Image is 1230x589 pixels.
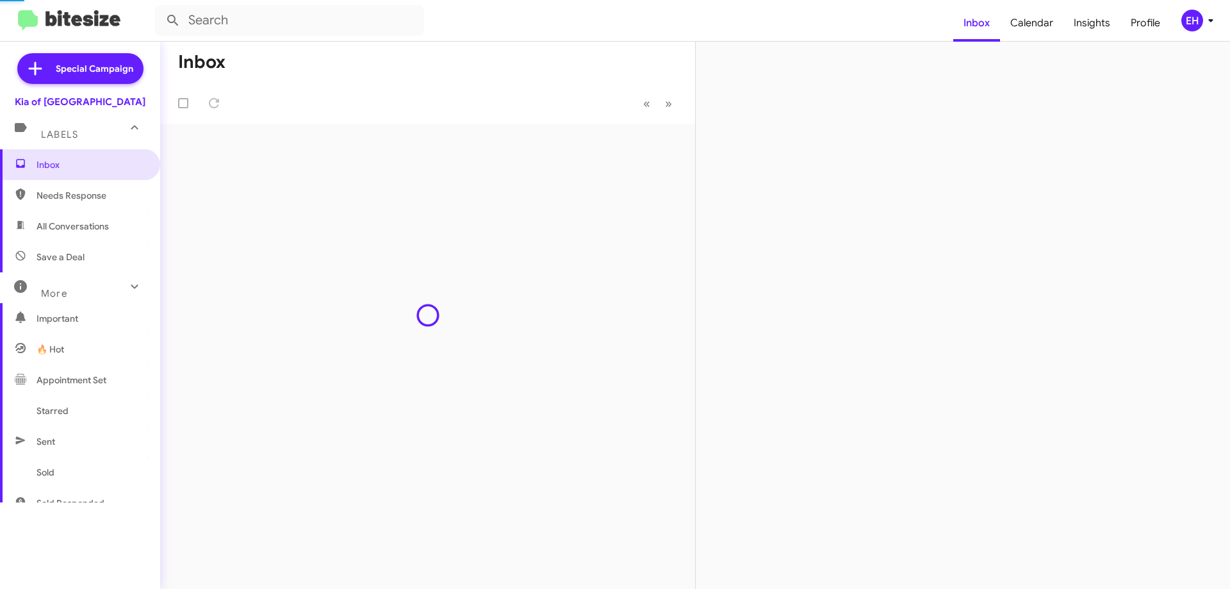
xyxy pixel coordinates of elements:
span: Sent [37,435,55,448]
div: Kia of [GEOGRAPHIC_DATA] [15,95,145,108]
span: Important [37,312,145,325]
a: Profile [1120,4,1170,42]
span: All Conversations [37,220,109,233]
span: Inbox [37,158,145,171]
a: Insights [1063,4,1120,42]
span: Sold Responded [37,497,104,510]
button: Next [657,90,680,117]
span: Starred [37,404,69,417]
span: Sold [37,466,54,479]
a: Calendar [1000,4,1063,42]
button: Previous [635,90,658,117]
span: » [665,95,672,112]
span: « [643,95,650,112]
a: Special Campaign [17,53,143,84]
span: More [41,288,67,299]
span: 🔥 Hot [37,343,64,356]
span: Needs Response [37,189,145,202]
span: Save a Deal [37,251,85,263]
input: Search [155,5,424,36]
span: Appointment Set [37,374,106,386]
button: EH [1170,10,1216,31]
h1: Inbox [178,52,225,72]
span: Special Campaign [56,62,133,75]
div: EH [1181,10,1203,31]
span: Labels [41,129,78,140]
nav: Page navigation example [636,90,680,117]
a: Inbox [953,4,1000,42]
